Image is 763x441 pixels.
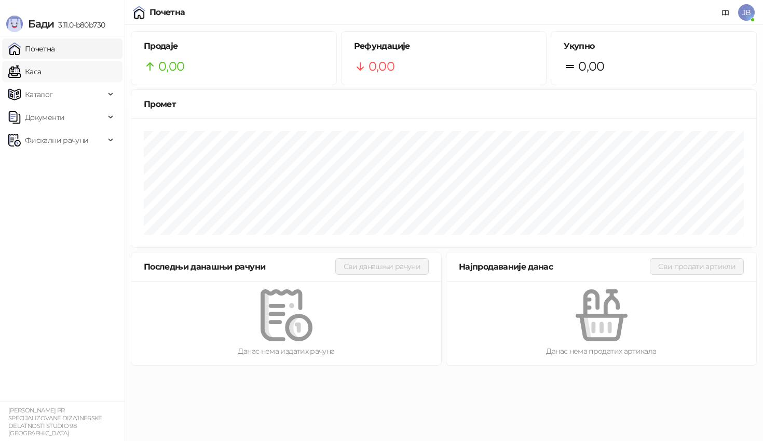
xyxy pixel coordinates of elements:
[54,20,105,30] span: 3.11.0-b80b730
[148,345,425,357] div: Данас нема издатих рачуна
[25,107,64,128] span: Документи
[463,345,740,357] div: Данас нема продатих артикала
[25,130,88,151] span: Фискални рачуни
[459,260,650,273] div: Најпродаваније данас
[8,407,102,437] small: [PERSON_NAME] PR SPECIJALIZOVANE DIZAJNERSKE DELATNOSTI STUDIO 98 [GEOGRAPHIC_DATA]
[144,40,324,52] h5: Продаје
[578,57,604,76] span: 0,00
[369,57,394,76] span: 0,00
[158,57,184,76] span: 0,00
[28,18,54,30] span: Бади
[354,40,534,52] h5: Рефундације
[144,98,744,111] div: Промет
[8,38,55,59] a: Почетна
[650,258,744,275] button: Сви продати артикли
[564,40,744,52] h5: Укупно
[738,4,755,21] span: JB
[717,4,734,21] a: Документација
[144,260,335,273] div: Последњи данашњи рачуни
[25,84,53,105] span: Каталог
[149,8,185,17] div: Почетна
[6,16,23,32] img: Logo
[335,258,429,275] button: Сви данашњи рачуни
[8,61,41,82] a: Каса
